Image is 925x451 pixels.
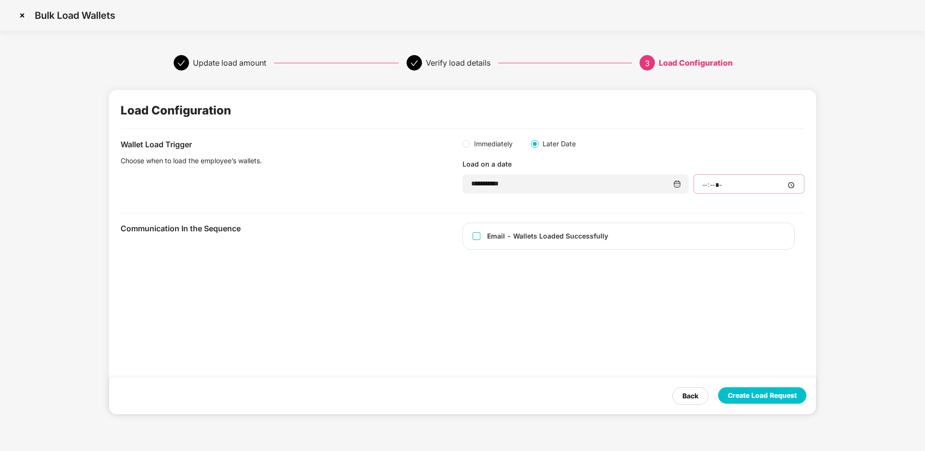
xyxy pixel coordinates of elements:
div: Wallet Load Trigger [121,139,462,151]
div: Email - Wallets Loaded Successfully [487,231,608,241]
div: Load on a date [462,159,804,169]
img: svg+xml;base64,PHN2ZyBpZD0iQ2FsZW5kYXItMzJ4MzIiIHhtbG5zPSJodHRwOi8vd3d3LnczLm9yZy8yMDAwL3N2ZyIgd2... [673,180,681,188]
span: check [410,59,418,67]
div: Choose when to load the employee’s wallets. [121,155,425,166]
span: 3 [645,58,650,68]
div: Verify load details [426,55,490,70]
div: Update load amount [193,55,266,70]
span: Later Date [539,139,580,149]
span: Immediately [470,139,517,149]
p: Bulk Load Wallets [35,10,115,21]
span: check [177,59,185,67]
div: Create Load Request [728,390,797,401]
div: Load Configuration [659,55,733,70]
div: Communication In the Sequence [121,223,462,235]
div: Back [682,391,698,401]
img: svg+xml;base64,PHN2ZyBpZD0iQ3Jvc3MtMzJ4MzIiIHhtbG5zPSJodHRwOi8vd3d3LnczLm9yZy8yMDAwL3N2ZyIgd2lkdG... [14,8,30,23]
div: Load Configuration [121,101,231,120]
